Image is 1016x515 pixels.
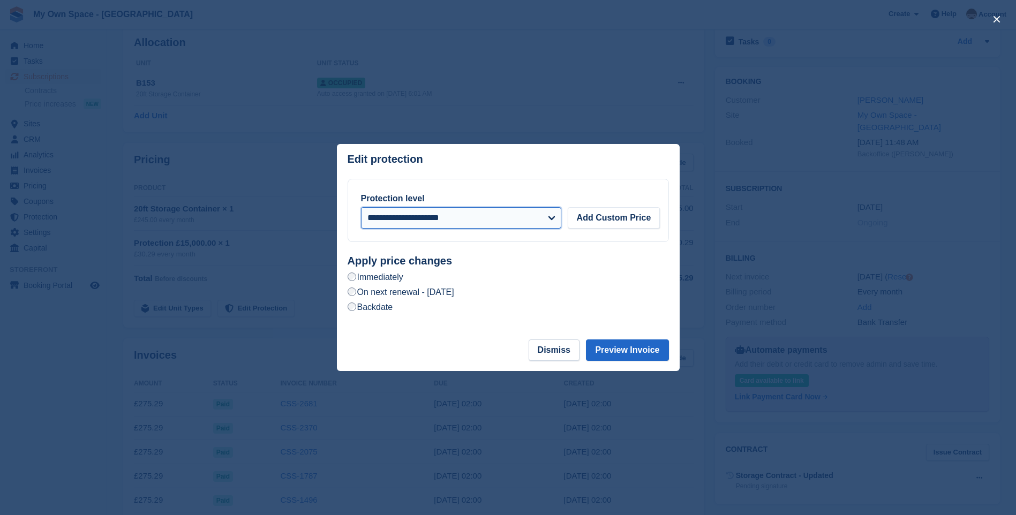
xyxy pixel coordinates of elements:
button: close [988,11,1005,28]
input: Immediately [348,272,356,281]
button: Preview Invoice [586,339,668,361]
button: Dismiss [529,339,580,361]
label: On next renewal - [DATE] [348,286,454,298]
label: Protection level [361,194,425,203]
label: Immediately [348,271,403,283]
strong: Apply price changes [348,255,453,267]
label: Backdate [348,301,393,313]
button: Add Custom Price [568,207,660,229]
input: On next renewal - [DATE] [348,287,356,296]
input: Backdate [348,302,356,311]
p: Edit protection [348,153,423,165]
